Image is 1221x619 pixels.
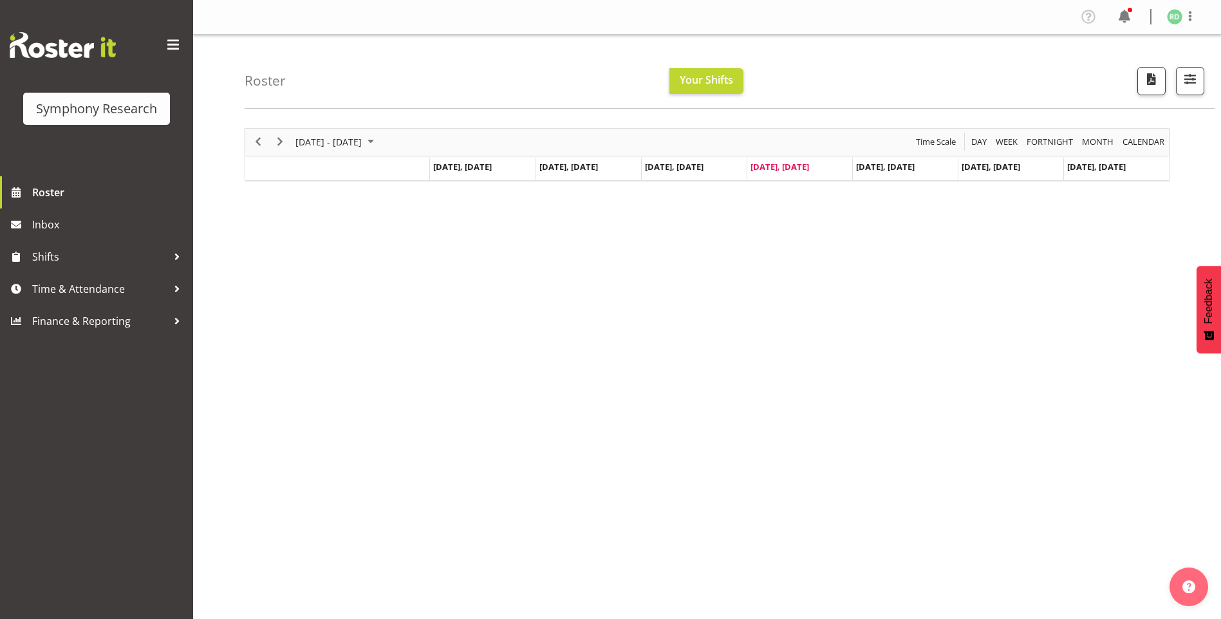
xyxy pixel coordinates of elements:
[32,247,167,266] span: Shifts
[32,183,187,202] span: Roster
[1167,9,1182,24] img: reena-docker5425.jpg
[245,73,286,88] h4: Roster
[669,68,743,94] button: Your Shifts
[1137,67,1166,95] button: Download a PDF of the roster according to the set date range.
[1176,67,1204,95] button: Filter Shifts
[36,99,157,118] div: Symphony Research
[1203,279,1215,324] span: Feedback
[1197,266,1221,353] button: Feedback - Show survey
[10,32,116,58] img: Rosterit website logo
[32,215,187,234] span: Inbox
[1182,580,1195,593] img: help-xxl-2.png
[680,73,733,87] span: Your Shifts
[32,279,167,299] span: Time & Attendance
[32,311,167,331] span: Finance & Reporting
